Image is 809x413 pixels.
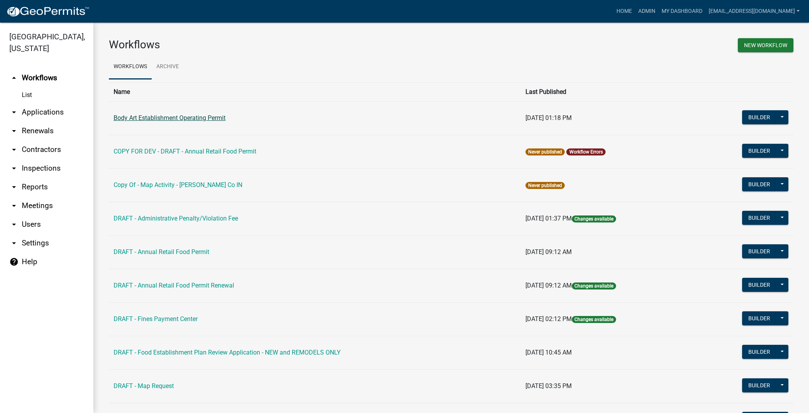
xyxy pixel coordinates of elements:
[114,181,242,189] a: Copy Of - Map Activity - [PERSON_NAME] Co IN
[114,148,256,155] a: COPY FOR DEV - DRAFT - Annual Retail Food Permit
[572,282,616,289] span: Changes available
[525,215,572,222] span: [DATE] 01:37 PM
[742,177,776,191] button: Builder
[521,82,695,101] th: Last Published
[525,248,572,256] span: [DATE] 09:12 AM
[109,38,445,51] h3: Workflows
[109,82,521,101] th: Name
[525,315,572,323] span: [DATE] 02:12 PM
[525,382,572,390] span: [DATE] 03:35 PM
[569,149,603,155] a: Workflow Errors
[525,114,572,122] span: [DATE] 01:18 PM
[525,182,565,189] span: Never published
[9,257,19,267] i: help
[9,145,19,154] i: arrow_drop_down
[9,126,19,136] i: arrow_drop_down
[525,282,572,289] span: [DATE] 09:12 AM
[152,55,184,79] a: Archive
[613,4,635,19] a: Home
[114,349,341,356] a: DRAFT - Food Establishment Plan Review Application - NEW and REMODELS ONLY
[658,4,706,19] a: My Dashboard
[114,114,226,122] a: Body Art Establishment Operating Permit
[9,164,19,173] i: arrow_drop_down
[114,315,198,323] a: DRAFT - Fines Payment Center
[114,248,209,256] a: DRAFT - Annual Retail Food Permit
[706,4,803,19] a: [EMAIL_ADDRESS][DOMAIN_NAME]
[114,382,174,390] a: DRAFT - Map Request
[742,110,776,124] button: Builder
[742,345,776,359] button: Builder
[525,349,572,356] span: [DATE] 10:45 AM
[742,278,776,292] button: Builder
[109,55,152,79] a: Workflows
[572,316,616,323] span: Changes available
[572,215,616,222] span: Changes available
[742,211,776,225] button: Builder
[114,215,238,222] a: DRAFT - Administrative Penalty/Violation Fee
[9,182,19,192] i: arrow_drop_down
[9,73,19,83] i: arrow_drop_up
[742,378,776,392] button: Builder
[9,220,19,229] i: arrow_drop_down
[742,311,776,325] button: Builder
[635,4,658,19] a: Admin
[738,38,793,52] button: New Workflow
[9,238,19,248] i: arrow_drop_down
[525,148,565,155] span: Never published
[742,144,776,158] button: Builder
[114,282,234,289] a: DRAFT - Annual Retail Food Permit Renewal
[9,108,19,117] i: arrow_drop_down
[742,244,776,258] button: Builder
[9,201,19,210] i: arrow_drop_down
